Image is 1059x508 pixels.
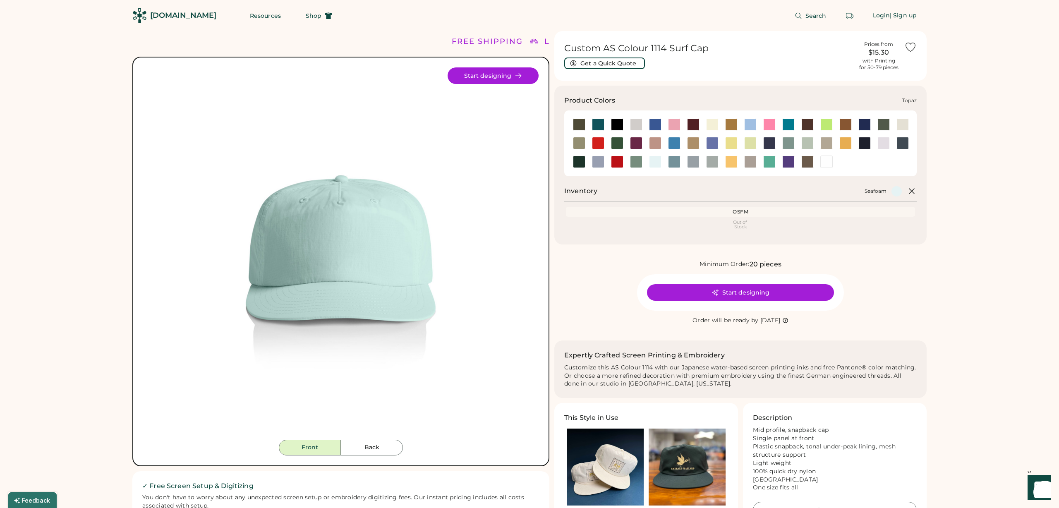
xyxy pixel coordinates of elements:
button: Start designing [448,67,539,84]
div: Seafoam [865,188,886,194]
div: Customize this AS Colour 1114 with our Japanese water-based screen printing inks and free Pantone... [564,364,917,388]
img: Rendered Logo - Screens [132,8,147,23]
h3: Product Colors [564,96,615,105]
button: Get a Quick Quote [564,58,645,69]
img: 1114 - Seafoam Front Image [155,67,527,440]
button: Start designing [647,284,834,301]
div: Out of Stock [568,220,913,229]
img: Ecru color hat with logo printed on a blue background [567,429,644,506]
h1: Custom AS Colour 1114 Surf Cap [564,43,853,54]
div: | Sign up [890,12,917,20]
div: OSFM [568,208,913,215]
span: Shop [306,13,321,19]
button: Back [341,440,403,455]
div: [DOMAIN_NAME] [150,10,216,21]
button: Retrieve an order [841,7,858,24]
div: Prices from [864,41,893,48]
div: Minimum Order: [700,260,750,268]
h2: ✓ Free Screen Setup & Digitizing [142,481,539,491]
h3: This Style in Use [564,413,619,423]
div: Order will be ready by [692,316,759,325]
div: with Printing for 50-79 pieces [859,58,898,71]
button: Front [279,440,341,455]
div: Login [873,12,890,20]
div: 1114 Style Image [155,67,527,440]
div: FREE SHIPPING [452,36,523,47]
button: Resources [240,7,291,24]
div: LOWER 48 STATES [544,36,628,47]
div: [DATE] [760,316,781,325]
button: Shop [296,7,342,24]
h2: Inventory [564,186,597,196]
h2: Expertly Crafted Screen Printing & Embroidery [564,350,725,360]
button: Search [785,7,836,24]
div: 20 pieces [750,259,781,269]
span: Search [805,13,827,19]
img: Olive Green AS Colour 1114 Surf Hat printed with an image of a mallard holding a baguette in its ... [649,429,726,506]
div: Mid profile, snapback cap Single panel at front Plastic snapback, tonal under-peak lining, mesh s... [753,426,917,492]
iframe: Front Chat [1020,471,1055,506]
h3: Description [753,413,793,423]
div: Topaz [902,97,917,104]
div: $15.30 [858,48,899,58]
